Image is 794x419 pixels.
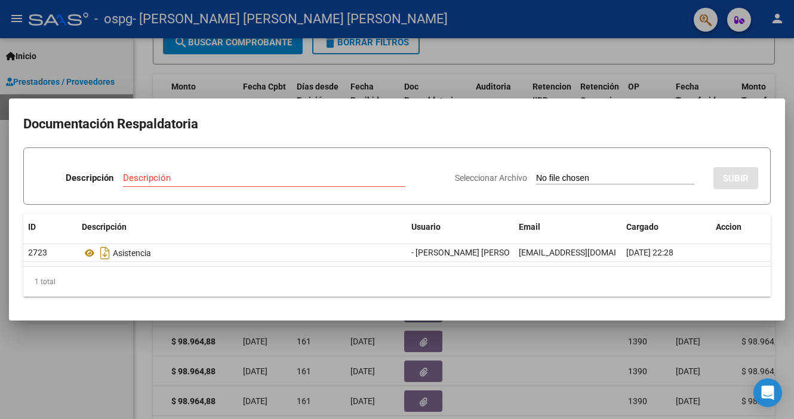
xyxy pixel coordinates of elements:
[411,222,441,232] span: Usuario
[23,113,771,135] h2: Documentación Respaldatoria
[82,222,127,232] span: Descripción
[28,248,47,257] span: 2723
[411,248,545,257] span: - [PERSON_NAME] [PERSON_NAME]
[753,378,782,407] div: Open Intercom Messenger
[23,214,77,240] datatable-header-cell: ID
[514,214,621,240] datatable-header-cell: Email
[519,222,540,232] span: Email
[621,214,711,240] datatable-header-cell: Cargado
[455,173,527,183] span: Seleccionar Archivo
[77,214,407,240] datatable-header-cell: Descripción
[407,214,514,240] datatable-header-cell: Usuario
[28,222,36,232] span: ID
[626,222,658,232] span: Cargado
[713,167,758,189] button: SUBIR
[97,244,113,263] i: Descargar documento
[66,171,113,185] p: Descripción
[519,248,651,257] span: [EMAIL_ADDRESS][DOMAIN_NAME]
[716,222,741,232] span: Accion
[626,248,673,257] span: [DATE] 22:28
[23,267,771,297] div: 1 total
[82,244,402,263] div: Asistencia
[723,173,749,184] span: SUBIR
[711,214,771,240] datatable-header-cell: Accion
